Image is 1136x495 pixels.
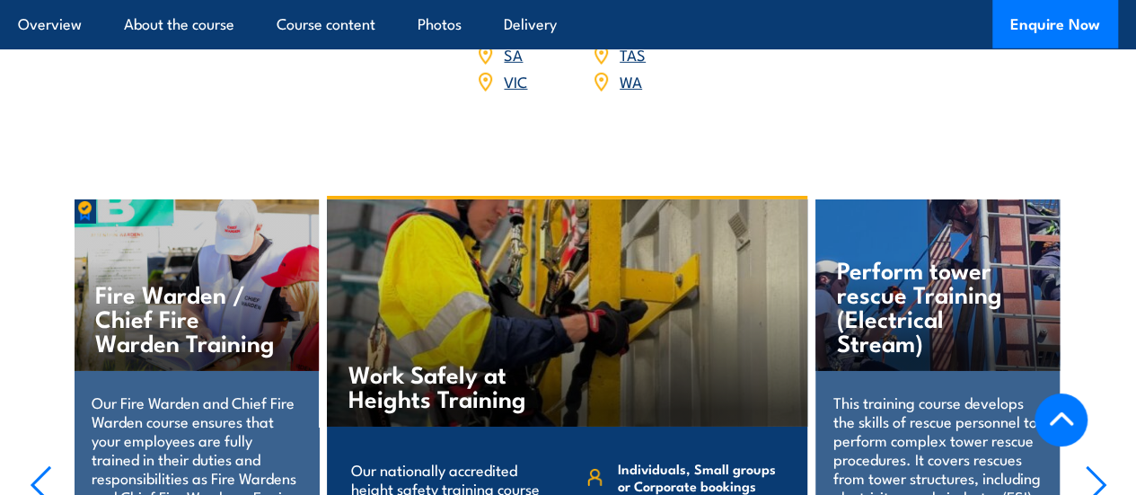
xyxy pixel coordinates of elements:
[504,70,527,92] a: VIC
[504,43,523,65] a: SA
[95,281,282,354] h4: Fire Warden / Chief Fire Warden Training
[837,257,1024,354] h4: Perform tower rescue Training (Electrical Stream)
[618,460,783,494] span: Individuals, Small groups or Corporate bookings
[620,43,646,65] a: TAS
[348,361,559,410] h4: Work Safely at Heights Training
[620,70,642,92] a: WA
